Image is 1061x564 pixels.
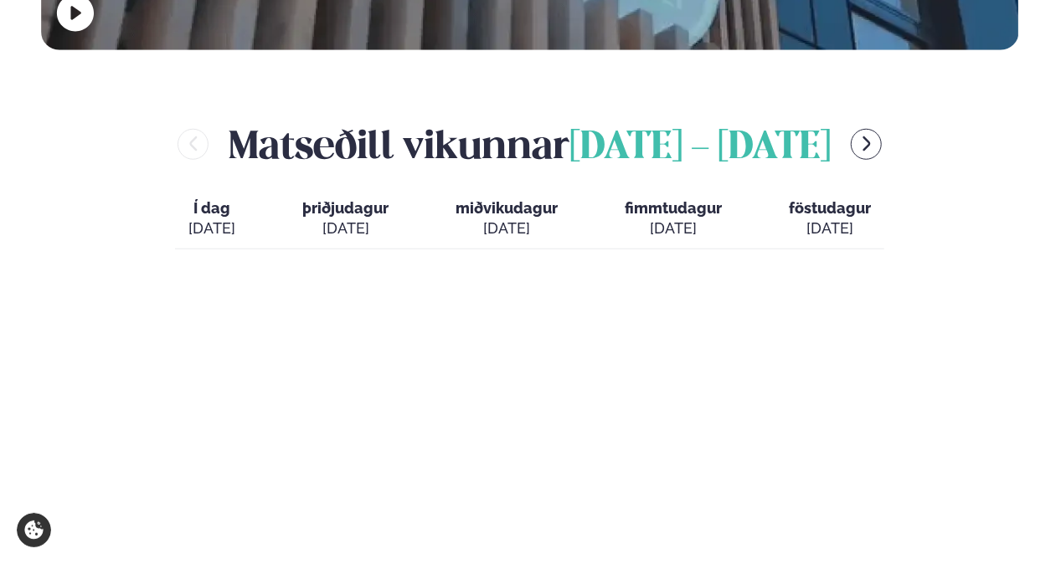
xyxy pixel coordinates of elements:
[175,192,249,247] button: Í dag [DATE]
[775,192,884,247] button: föstudagur [DATE]
[17,513,51,547] a: Cookie settings
[188,218,235,238] div: [DATE]
[302,218,389,238] div: [DATE]
[456,199,558,217] span: miðvikudagur
[178,129,209,160] button: menu-btn-left
[625,199,722,217] span: fimmtudagur
[229,117,831,172] h2: Matseðill vikunnar
[442,192,571,247] button: miðvikudagur [DATE]
[289,192,402,247] button: þriðjudagur [DATE]
[302,199,389,217] span: þriðjudagur
[625,218,722,238] div: [DATE]
[188,198,235,218] span: Í dag
[789,199,871,217] span: föstudagur
[851,129,882,160] button: menu-btn-right
[569,130,831,167] span: [DATE] - [DATE]
[611,192,735,247] button: fimmtudagur [DATE]
[789,218,871,238] div: [DATE]
[456,218,558,238] div: [DATE]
